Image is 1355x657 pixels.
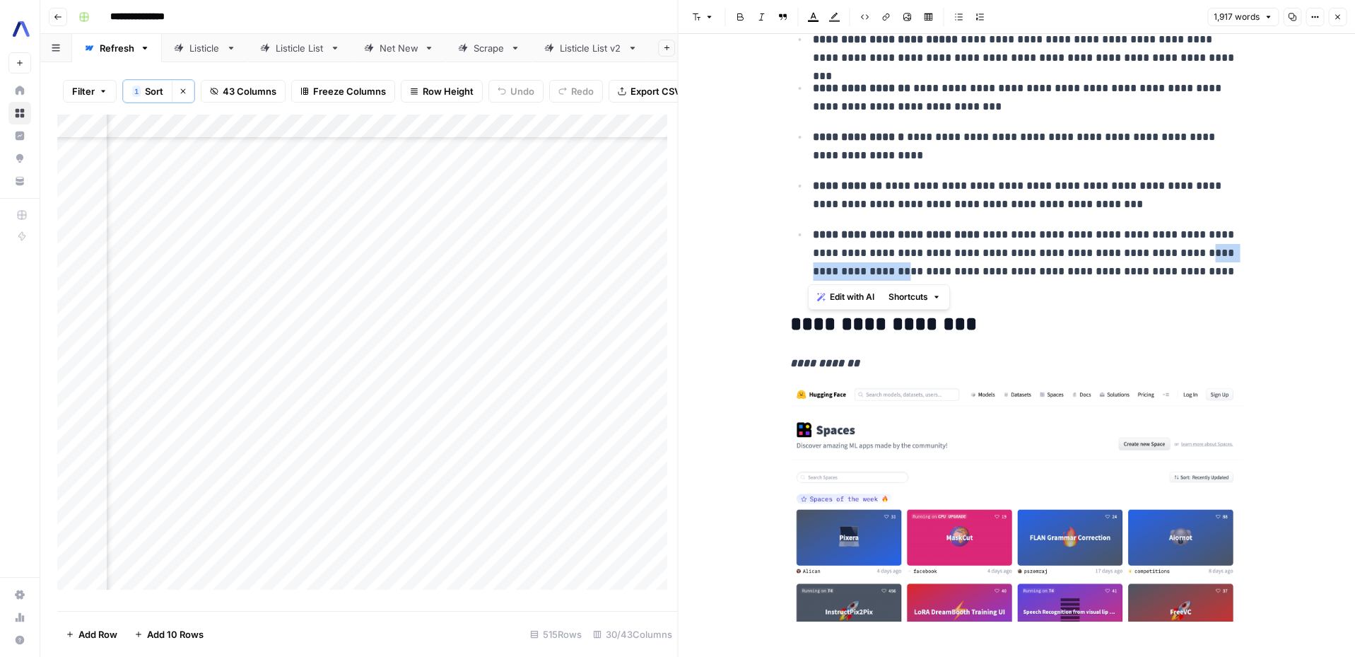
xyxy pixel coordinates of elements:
div: Listicle [189,41,221,55]
a: Scrape [446,34,532,62]
div: 30/43 Columns [587,623,678,646]
span: 43 Columns [223,84,276,98]
button: 43 Columns [201,80,286,103]
span: Undo [510,84,534,98]
span: Export CSV [630,84,681,98]
div: Listicle List [276,41,324,55]
a: Home [8,79,31,102]
span: 1,917 words [1214,11,1260,23]
span: Freeze Columns [313,84,386,98]
button: 1,917 words [1207,8,1279,26]
a: Settings [8,583,31,606]
a: Browse [8,102,31,124]
button: Help + Support [8,629,31,651]
a: Insights [8,124,31,147]
button: Workspace: AssemblyAI [8,11,31,47]
button: Shortcuts [883,288,946,306]
div: Listicle List v2 [560,41,622,55]
button: Export CSV [609,80,690,103]
a: Usage [8,606,31,629]
button: 1Sort [123,80,172,103]
button: Add 10 Rows [126,623,212,646]
a: Net New [352,34,446,62]
div: 1 [132,86,141,97]
img: AssemblyAI Logo [8,16,34,42]
button: Undo [488,80,544,103]
span: Sort [145,84,163,98]
div: Scrape [474,41,505,55]
div: Refresh [100,41,134,55]
span: Shortcuts [888,291,928,303]
a: Opportunities [8,147,31,170]
div: 515 Rows [524,623,587,646]
a: Your Data [8,170,31,192]
a: Listicle [162,34,248,62]
span: Add Row [78,627,117,641]
span: 1 [134,86,139,97]
span: Add 10 Rows [147,627,204,641]
button: Redo [549,80,603,103]
button: Row Height [401,80,483,103]
div: Net New [380,41,418,55]
span: Redo [571,84,594,98]
button: Add Row [57,623,126,646]
a: Listicle List [248,34,352,62]
span: Row Height [423,84,474,98]
button: Freeze Columns [291,80,395,103]
span: Edit with AI [830,291,874,303]
span: Filter [72,84,95,98]
a: Refresh [72,34,162,62]
button: Filter [63,80,117,103]
button: Edit with AI [811,288,880,306]
a: Listicle List v2 [532,34,650,62]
